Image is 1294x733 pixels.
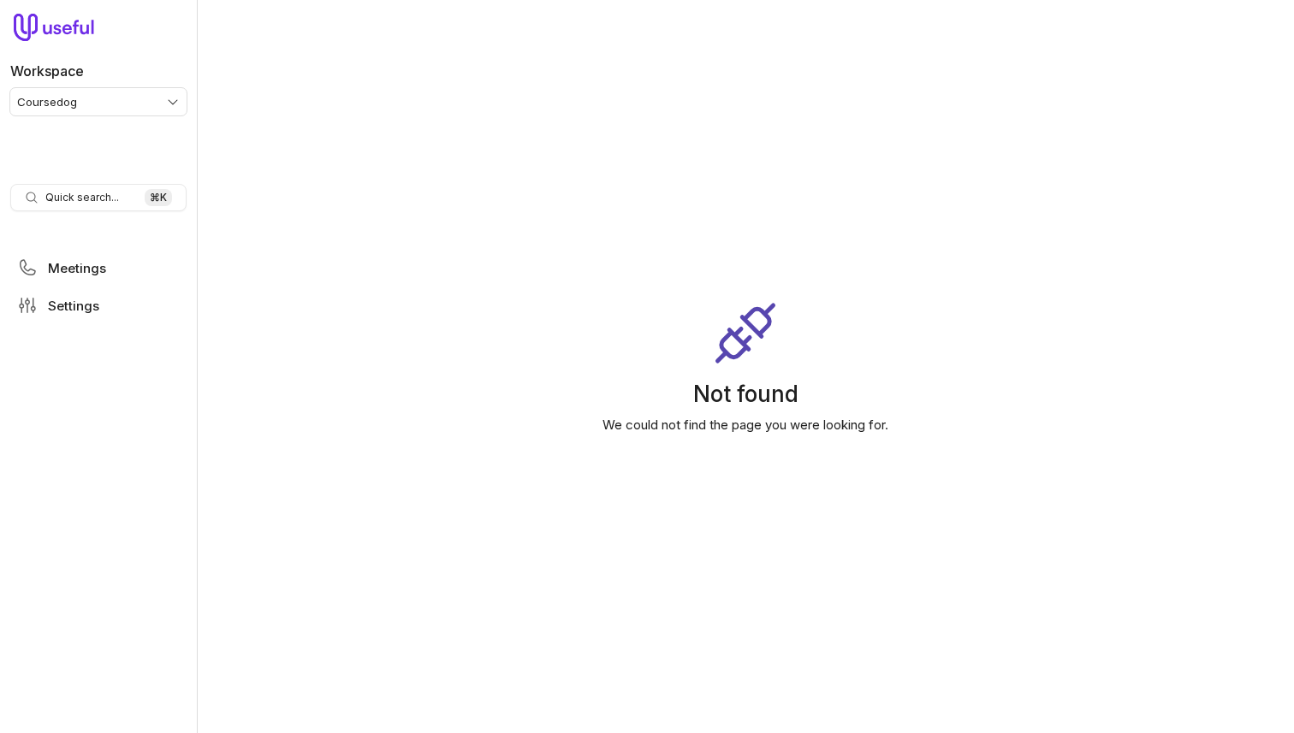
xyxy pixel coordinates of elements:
a: Settings [10,290,187,321]
label: Workspace [10,61,84,81]
span: Meetings [48,262,106,275]
p: We could not find the page you were looking for. [197,414,1294,434]
kbd: ⌘ K [145,189,172,206]
span: Settings [48,299,99,312]
a: Meetings [10,252,187,283]
h1: Not found [197,380,1294,407]
span: Quick search... [45,191,119,204]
